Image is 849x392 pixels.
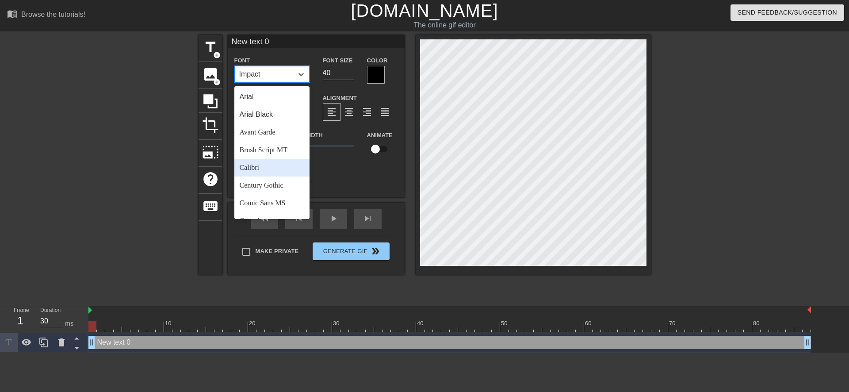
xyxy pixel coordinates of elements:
span: format_align_right [362,107,372,117]
div: Century Gothic [234,177,310,194]
div: Consolas [234,212,310,230]
div: Avant Garde [234,123,310,141]
div: Impact [239,69,260,80]
div: Frame [7,306,34,332]
label: Alignment [323,94,357,103]
div: The online gif editor [287,20,602,31]
div: Browse the tutorials! [21,11,85,18]
span: skip_next [363,213,373,224]
img: bound-end.png [807,306,811,313]
div: 40 [417,319,425,328]
div: Comic Sans MS [234,194,310,212]
button: Generate Gif [313,242,389,260]
div: 70 [669,319,677,328]
span: help [202,171,219,188]
label: Animate [367,131,393,140]
span: format_align_left [326,107,337,117]
span: keyboard [202,198,219,215]
div: 20 [249,319,257,328]
div: 80 [753,319,761,328]
span: image [202,66,219,83]
div: 50 [501,319,509,328]
div: Calibri [234,159,310,177]
span: menu_book [7,8,18,19]
div: Brush Script MT [234,141,310,159]
label: Duration [40,308,61,313]
span: play_arrow [328,213,339,224]
div: 1 [14,313,27,329]
span: add_circle [213,78,221,86]
div: ms [65,319,73,328]
span: drag_handle [803,338,812,347]
label: Font Size [323,56,353,65]
span: Generate Gif [316,246,386,257]
a: [DOMAIN_NAME] [351,1,498,20]
a: Browse the tutorials! [7,8,85,22]
span: crop [202,117,219,134]
div: Arial [234,88,310,106]
span: Send Feedback/Suggestion [738,7,837,18]
label: Color [367,56,388,65]
span: title [202,39,219,56]
span: Make Private [256,247,299,256]
div: 60 [585,319,593,328]
div: 30 [333,319,341,328]
span: photo_size_select_large [202,144,219,161]
span: format_align_justify [379,107,390,117]
span: drag_handle [87,338,96,347]
span: add_circle [213,51,221,59]
span: format_align_center [344,107,355,117]
div: Arial Black [234,106,310,123]
span: double_arrow [370,246,381,257]
label: Font [234,56,250,65]
button: Send Feedback/Suggestion [730,4,844,21]
div: 10 [165,319,173,328]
